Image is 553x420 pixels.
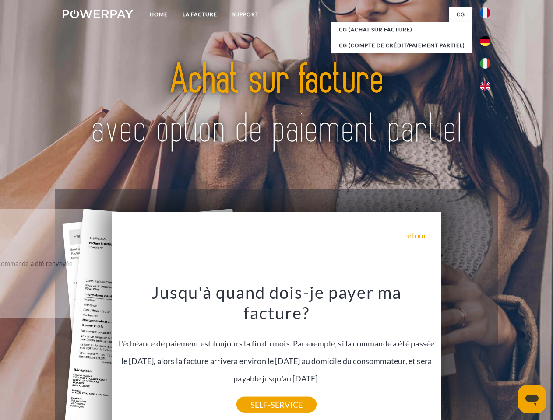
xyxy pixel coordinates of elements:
[175,7,225,22] a: LA FACTURE
[449,7,472,22] a: CG
[142,7,175,22] a: Home
[480,7,490,18] img: fr
[63,10,133,18] img: logo-powerpay-white.svg
[480,36,490,46] img: de
[117,282,437,324] h3: Jusqu'à quand dois-je payer ma facture?
[518,385,546,413] iframe: Bouton de lancement de la fenêtre de messagerie
[480,81,490,91] img: en
[331,22,472,38] a: CG (achat sur facture)
[117,282,437,405] div: L'échéance de paiement est toujours la fin du mois. Par exemple, si la commande a été passée le [...
[236,397,317,413] a: SELF-SERVICE
[225,7,266,22] a: Support
[84,42,469,168] img: title-powerpay_fr.svg
[331,38,472,53] a: CG (Compte de crédit/paiement partiel)
[404,231,426,239] a: retour
[480,58,490,69] img: it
